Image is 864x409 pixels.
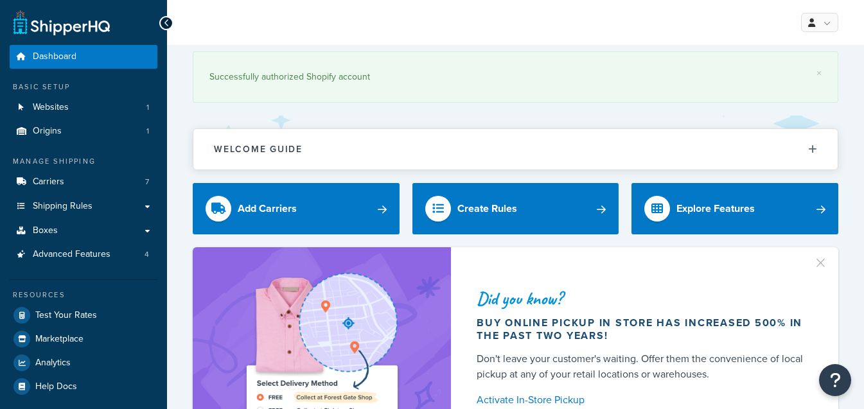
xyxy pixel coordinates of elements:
[35,334,84,345] span: Marketplace
[10,304,157,327] a: Test Your Rates
[477,351,807,382] div: Don't leave your customer's waiting. Offer them the convenience of local pickup at any of your re...
[412,183,619,234] a: Create Rules
[10,327,157,351] a: Marketplace
[33,102,69,113] span: Websites
[145,177,149,187] span: 7
[477,391,807,409] a: Activate In-Store Pickup
[10,96,157,119] a: Websites1
[33,126,62,137] span: Origins
[631,183,838,234] a: Explore Features
[214,144,303,154] h2: Welcome Guide
[10,351,157,374] a: Analytics
[816,68,822,78] a: ×
[10,243,157,266] li: Advanced Features
[33,51,76,62] span: Dashboard
[145,249,149,260] span: 4
[10,375,157,398] a: Help Docs
[146,102,149,113] span: 1
[35,358,71,369] span: Analytics
[33,225,58,236] span: Boxes
[33,201,93,212] span: Shipping Rules
[146,126,149,137] span: 1
[676,200,755,218] div: Explore Features
[33,249,110,260] span: Advanced Features
[10,45,157,69] a: Dashboard
[193,129,838,170] button: Welcome Guide
[819,364,851,396] button: Open Resource Center
[10,170,157,194] a: Carriers7
[457,200,517,218] div: Create Rules
[10,82,157,92] div: Basic Setup
[35,310,97,321] span: Test Your Rates
[10,156,157,167] div: Manage Shipping
[10,96,157,119] li: Websites
[10,290,157,300] div: Resources
[193,183,400,234] a: Add Carriers
[477,317,807,342] div: Buy online pickup in store has increased 500% in the past two years!
[33,177,64,187] span: Carriers
[10,170,157,194] li: Carriers
[10,119,157,143] li: Origins
[209,68,822,86] div: Successfully authorized Shopify account
[10,219,157,243] a: Boxes
[10,195,157,218] a: Shipping Rules
[477,290,807,308] div: Did you know?
[35,381,77,392] span: Help Docs
[238,200,297,218] div: Add Carriers
[10,119,157,143] a: Origins1
[10,243,157,266] a: Advanced Features4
